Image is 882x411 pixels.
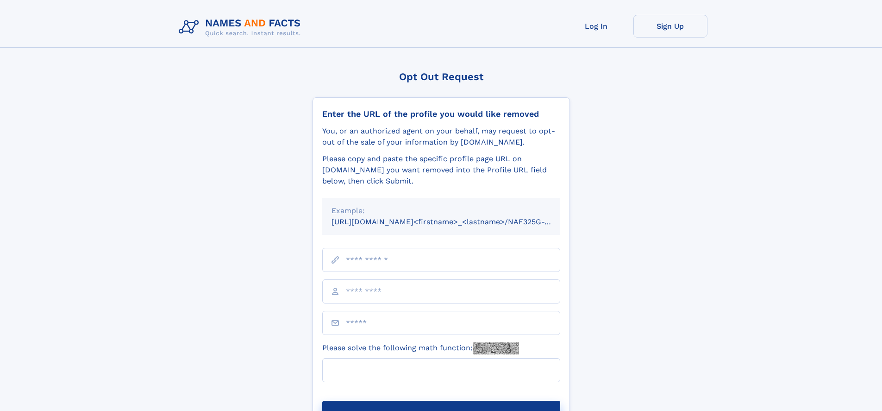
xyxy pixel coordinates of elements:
[633,15,707,38] a: Sign Up
[322,153,560,187] div: Please copy and paste the specific profile page URL on [DOMAIN_NAME] you want removed into the Pr...
[332,217,578,226] small: [URL][DOMAIN_NAME]<firstname>_<lastname>/NAF325G-xxxxxxxx
[332,205,551,216] div: Example:
[313,71,570,82] div: Opt Out Request
[175,15,308,40] img: Logo Names and Facts
[322,342,519,354] label: Please solve the following math function:
[322,109,560,119] div: Enter the URL of the profile you would like removed
[322,126,560,148] div: You, or an authorized agent on your behalf, may request to opt-out of the sale of your informatio...
[559,15,633,38] a: Log In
